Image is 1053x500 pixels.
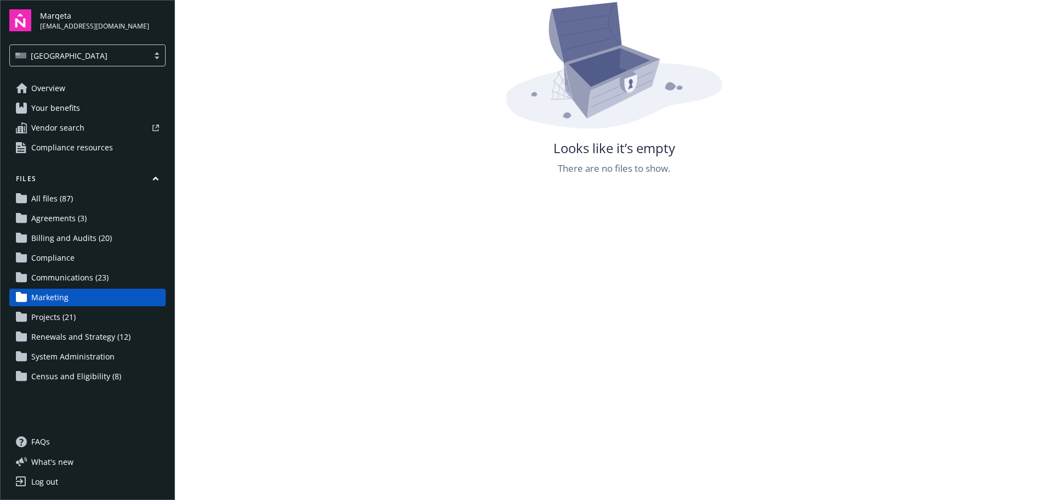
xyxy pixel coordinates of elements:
[9,119,166,137] a: Vendor search
[31,328,131,346] span: Renewals and Strategy (12)
[31,433,50,451] span: FAQs
[9,9,31,31] img: navigator-logo.svg
[9,289,166,306] a: Marketing
[31,308,76,326] span: Projects (21)
[31,119,84,137] span: Vendor search
[9,139,166,156] a: Compliance resources
[31,249,75,267] span: Compliance
[9,99,166,117] a: Your benefits
[9,328,166,346] a: Renewals and Strategy (12)
[9,229,166,247] a: Billing and Audits (20)
[31,368,121,385] span: Census and Eligibility (8)
[31,50,107,61] span: [GEOGRAPHIC_DATA]
[9,368,166,385] a: Census and Eligibility (8)
[31,99,80,117] span: Your benefits
[15,50,143,61] span: [GEOGRAPHIC_DATA]
[31,80,65,97] span: Overview
[31,456,73,468] span: What ' s new
[9,249,166,267] a: Compliance
[9,269,166,286] a: Communications (23)
[9,433,166,451] a: FAQs
[31,210,87,227] span: Agreements (3)
[9,174,166,188] button: Files
[558,161,670,176] span: There are no files to show.
[31,289,69,306] span: Marketing
[9,80,166,97] a: Overview
[9,308,166,326] a: Projects (21)
[31,473,58,491] div: Log out
[40,10,149,21] span: Marqeta
[553,139,675,158] span: Looks like it’s empty
[40,9,166,31] button: Marqeta[EMAIL_ADDRESS][DOMAIN_NAME]
[31,229,112,247] span: Billing and Audits (20)
[9,348,166,366] a: System Administration
[31,348,115,366] span: System Administration
[40,21,149,31] span: [EMAIL_ADDRESS][DOMAIN_NAME]
[9,190,166,207] a: All files (87)
[9,210,166,227] a: Agreements (3)
[9,456,91,468] button: What's new
[31,190,73,207] span: All files (87)
[31,139,113,156] span: Compliance resources
[31,269,109,286] span: Communications (23)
